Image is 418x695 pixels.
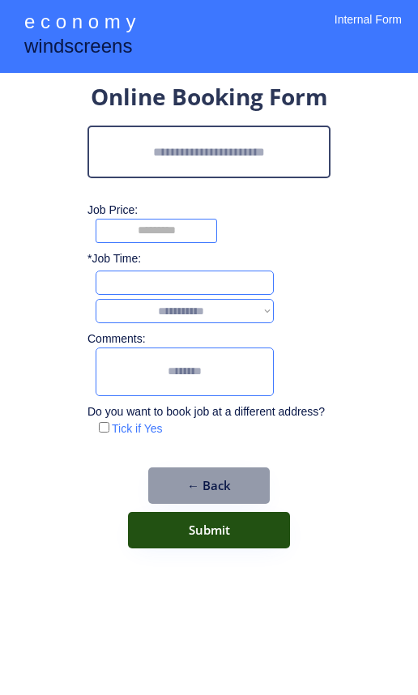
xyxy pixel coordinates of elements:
[112,422,163,435] label: Tick if Yes
[148,467,270,504] button: ← Back
[87,331,151,347] div: Comments:
[335,12,402,49] div: Internal Form
[24,32,132,64] div: windscreens
[24,8,135,39] div: e c o n o m y
[128,512,290,548] button: Submit
[87,251,151,267] div: *Job Time:
[87,404,337,420] div: Do you want to book job at a different address?
[87,203,347,219] div: Job Price:
[91,81,328,117] div: Online Booking Form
